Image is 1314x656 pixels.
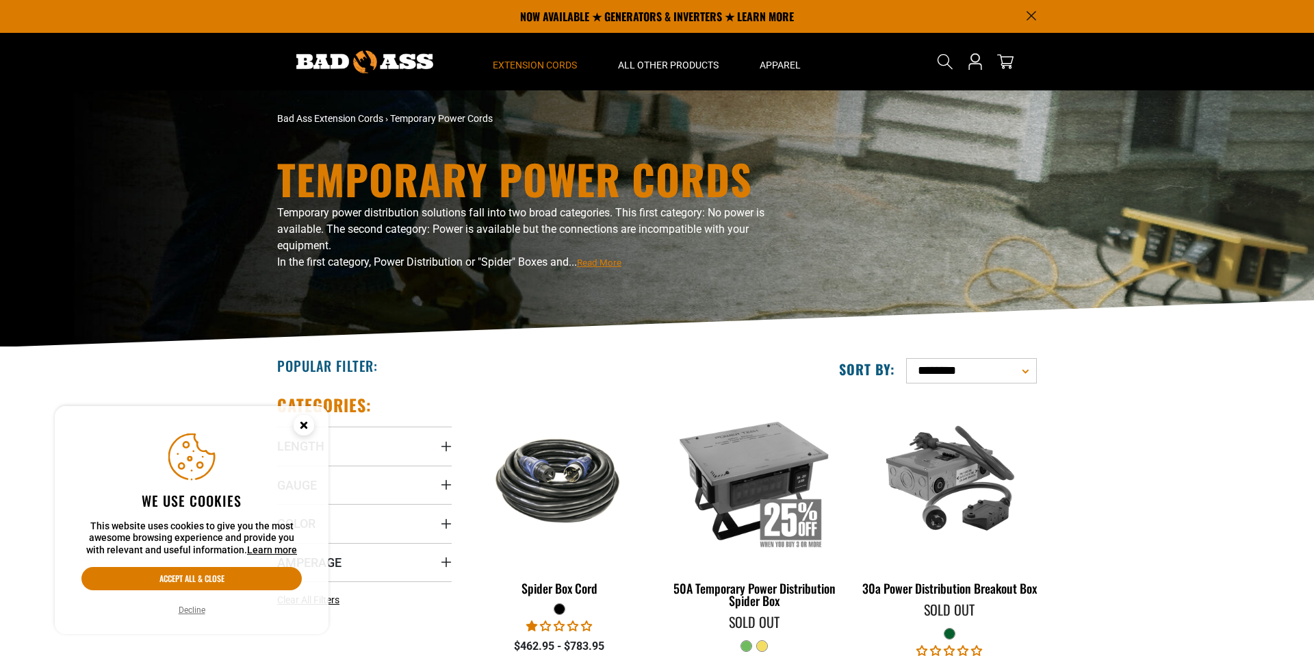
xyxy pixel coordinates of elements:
h2: We use cookies [81,492,302,509]
a: Bad Ass Extension Cords [277,113,383,124]
summary: Search [934,51,956,73]
button: Decline [175,603,209,617]
img: green [863,401,1035,559]
div: Sold Out [862,603,1037,616]
summary: Color [277,504,452,542]
img: 50A Temporary Power Distribution Spider Box [668,401,840,559]
summary: Extension Cords [472,33,597,90]
span: Extension Cords [493,59,577,71]
h2: Popular Filter: [277,357,378,375]
div: $462.95 - $783.95 [472,638,647,655]
a: 50A Temporary Power Distribution Spider Box 50A Temporary Power Distribution Spider Box [667,394,842,615]
span: Read More [577,257,621,268]
div: 50A Temporary Power Distribution Spider Box [667,582,842,607]
span: › [385,113,388,124]
span: 1.00 stars [526,620,592,633]
summary: Gauge [277,466,452,504]
a: green 30a Power Distribution Breakout Box [862,394,1037,603]
nav: breadcrumbs [277,112,777,126]
span: Temporary power distribution solutions fall into two broad categories. This first category: No po... [277,206,764,252]
div: Sold Out [667,615,842,629]
div: 30a Power Distribution Breakout Box [862,582,1037,594]
summary: Apparel [739,33,821,90]
span: Apparel [760,59,801,71]
button: Accept all & close [81,567,302,590]
img: black [474,427,646,533]
img: Bad Ass Extension Cords [296,51,433,73]
span: In the first category, Power Distribution or "Spider" Boxes and... [277,255,621,268]
label: Sort by: [839,360,895,378]
summary: All Other Products [597,33,739,90]
span: Temporary Power Cords [390,113,493,124]
h1: Temporary Power Cords [277,158,777,199]
a: Learn more [247,544,297,555]
div: Spider Box Cord [472,582,647,594]
span: All Other Products [618,59,719,71]
p: This website uses cookies to give you the most awesome browsing experience and provide you with r... [81,520,302,557]
h2: Categories: [277,394,372,416]
summary: Amperage [277,543,452,581]
a: black Spider Box Cord [472,394,647,603]
summary: Length [277,427,452,465]
aside: Cookie Consent [55,406,328,635]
